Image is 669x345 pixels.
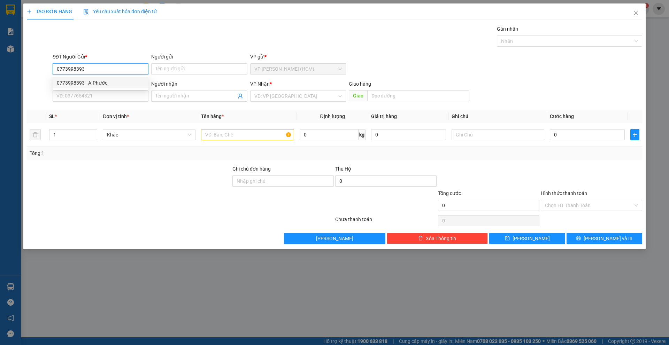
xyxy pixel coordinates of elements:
[238,93,243,99] span: user-add
[30,129,41,140] button: delete
[103,113,129,119] span: Đơn vị tính
[254,64,342,74] span: VP Hoàng Văn Thụ (HCM)
[49,113,55,119] span: SL
[349,81,371,87] span: Giao hàng
[371,113,397,119] span: Giá trị hàng
[30,149,258,157] div: Tổng: 1
[201,129,294,140] input: VD: Bàn, Ghế
[418,236,423,241] span: delete
[426,235,456,242] span: Xóa Thông tin
[53,53,148,61] div: SĐT Người Gửi
[367,90,469,101] input: Dọc đường
[232,175,334,187] input: Ghi chú đơn hàng
[151,53,247,61] div: Người gửi
[53,77,148,88] div: 0773998393 - A.Phước
[631,132,639,138] span: plus
[359,129,366,140] span: kg
[250,53,346,61] div: VP gửi
[27,9,32,14] span: plus
[626,3,646,23] button: Close
[320,113,345,119] span: Định lượng
[83,9,89,15] img: icon
[334,215,437,228] div: Chưa thanh toán
[250,81,270,87] span: VP Nhận
[107,130,191,140] span: Khác
[57,79,144,87] div: 0773998393 - A.Phước
[633,10,639,16] span: close
[232,166,271,172] label: Ghi chú đơn hàng
[27,9,72,14] span: TẠO ĐƠN HÀNG
[201,113,224,119] span: Tên hàng
[505,236,510,241] span: save
[584,235,632,242] span: [PERSON_NAME] và In
[497,26,518,32] label: Gán nhãn
[567,233,642,244] button: printer[PERSON_NAME] và In
[452,129,544,140] input: Ghi Chú
[371,129,446,140] input: 0
[438,190,461,196] span: Tổng cước
[630,129,639,140] button: plus
[513,235,550,242] span: [PERSON_NAME]
[349,90,367,101] span: Giao
[489,233,565,244] button: save[PERSON_NAME]
[541,190,587,196] label: Hình thức thanh toán
[316,235,353,242] span: [PERSON_NAME]
[284,233,385,244] button: [PERSON_NAME]
[550,113,574,119] span: Cước hàng
[449,110,547,123] th: Ghi chú
[335,166,351,172] span: Thu Hộ
[83,9,157,14] span: Yêu cầu xuất hóa đơn điện tử
[576,236,581,241] span: printer
[387,233,488,244] button: deleteXóa Thông tin
[151,80,247,88] div: Người nhận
